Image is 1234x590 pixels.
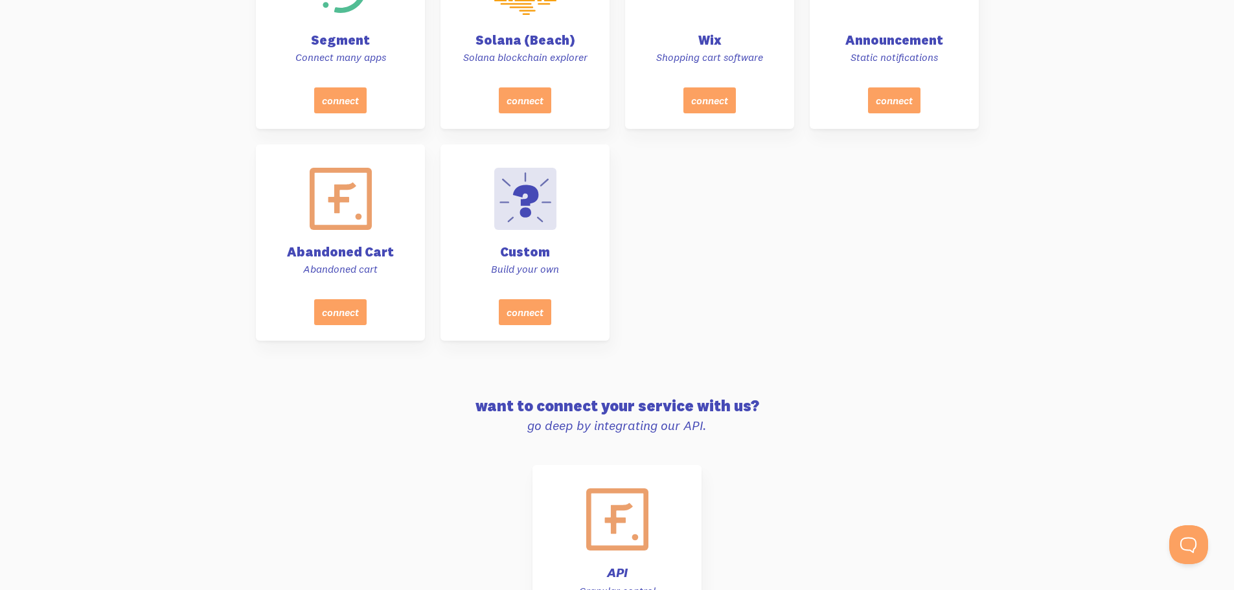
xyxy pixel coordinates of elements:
[456,34,594,47] h4: Solana (Beach)
[271,51,409,64] p: Connect many apps
[825,34,963,47] h4: Announcement
[314,87,367,113] button: connect
[641,51,779,64] p: Shopping cart software
[683,87,736,113] button: connect
[499,299,551,325] button: connect
[271,245,409,258] h4: Abandoned Cart
[499,87,551,113] button: connect
[868,87,920,113] button: connect
[271,34,409,47] h4: Segment
[641,34,779,47] h4: Wix
[256,398,979,413] h3: want to connect your service with us?
[456,51,594,64] p: Solana blockchain explorer
[456,262,594,276] p: Build your own
[456,245,594,258] h4: Custom
[256,417,979,434] p: go deep by integrating our API.
[1169,525,1208,564] iframe: Help Scout Beacon - Open
[440,144,610,341] a: Custom Build your own connect
[548,566,686,579] h4: API
[271,262,409,276] p: Abandoned cart
[314,299,367,325] button: connect
[256,144,425,341] a: Abandoned Cart Abandoned cart connect
[825,51,963,64] p: Static notifications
